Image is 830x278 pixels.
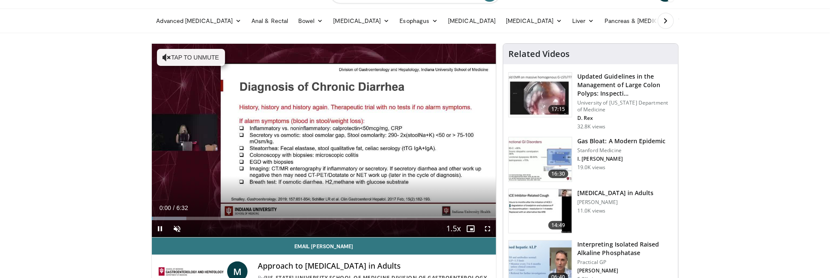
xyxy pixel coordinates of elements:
span: / [173,204,175,211]
h4: Related Videos [508,49,570,59]
a: 16:30 Gas Bloat: A Modern Epidemic Stanford Medicine I. [PERSON_NAME] 19.0K views [508,137,673,182]
p: [PERSON_NAME] [577,267,673,274]
p: 11.0K views [577,207,605,214]
a: 17:15 Updated Guidelines in the Management of Large Colon Polyps: Inspecti… University of [US_STA... [508,72,673,130]
h3: Updated Guidelines in the Management of Large Colon Polyps: Inspecti… [577,72,673,98]
button: Pause [152,220,169,237]
p: University of [US_STATE] Department of Medicine [577,99,673,113]
p: [PERSON_NAME] [577,199,653,206]
a: 14:49 [MEDICAL_DATA] in Adults [PERSON_NAME] 11.0K views [508,189,673,234]
button: Unmute [169,220,186,237]
p: D. Rex [577,115,673,122]
a: Advanced [MEDICAL_DATA] [151,12,247,29]
p: Practical GP [577,259,673,266]
a: Email [PERSON_NAME] [152,238,496,255]
img: dfcfcb0d-b871-4e1a-9f0c-9f64970f7dd8.150x105_q85_crop-smart_upscale.jpg [509,73,572,117]
a: Liver [567,12,599,29]
a: Anal & Rectal [246,12,293,29]
video-js: Video Player [152,44,496,238]
h4: Approach to [MEDICAL_DATA] in Adults [258,261,489,271]
span: 17:15 [548,105,569,113]
span: 0:00 [160,204,171,211]
div: Progress Bar [152,217,496,220]
span: 14:49 [548,221,569,230]
button: Playback Rate [445,220,462,237]
h3: Interpreting Isolated Raised Alkaline Phosphatase [577,240,673,257]
a: Bowel [293,12,328,29]
p: 32.8K views [577,123,605,130]
button: Tap to unmute [157,49,225,66]
span: 16:30 [548,170,569,178]
p: I. [PERSON_NAME] [577,156,666,162]
button: Fullscreen [479,220,496,237]
p: Stanford Medicine [577,147,666,154]
p: 19.0K views [577,164,605,171]
img: 480ec31d-e3c1-475b-8289-0a0659db689a.150x105_q85_crop-smart_upscale.jpg [509,137,572,182]
a: [MEDICAL_DATA] [501,12,567,29]
h3: [MEDICAL_DATA] in Adults [577,189,653,197]
a: [MEDICAL_DATA] [443,12,501,29]
a: Esophagus [395,12,443,29]
a: Pancreas & [MEDICAL_DATA] [599,12,699,29]
span: 6:32 [177,204,188,211]
a: [MEDICAL_DATA] [328,12,395,29]
button: Enable picture-in-picture mode [462,220,479,237]
img: 11950cd4-d248-4755-8b98-ec337be04c84.150x105_q85_crop-smart_upscale.jpg [509,189,572,233]
h3: Gas Bloat: A Modern Epidemic [577,137,666,145]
